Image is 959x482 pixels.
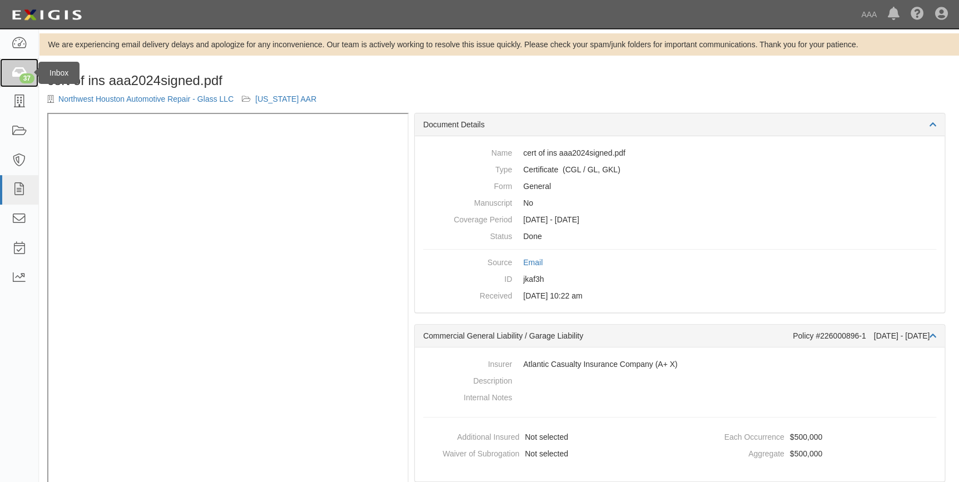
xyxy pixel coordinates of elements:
dd: Commercial General Liability / Garage Liability Garage Keepers Liability [423,161,936,178]
dd: $500,000 [684,429,941,445]
div: Inbox [38,62,79,84]
dd: Not selected [419,429,675,445]
dd: [DATE] - [DATE] [423,211,936,228]
h1: cert of ins aaa2024signed.pdf [47,73,491,88]
i: Help Center - Complianz [911,8,924,21]
div: 37 [19,73,34,83]
dd: Done [423,228,936,245]
div: Commercial General Liability / Garage Liability [423,330,793,341]
div: Document Details [415,113,945,136]
dt: Source [423,254,512,268]
dd: cert of ins aaa2024signed.pdf [423,145,936,161]
div: We are experiencing email delivery delays and apologize for any inconvenience. Our team is active... [39,39,959,50]
dt: Type [423,161,512,175]
dt: Internal Notes [423,389,512,403]
a: Email [523,258,543,267]
div: Policy #226000896-1 [DATE] - [DATE] [793,330,936,341]
img: logo-5460c22ac91f19d4615b14bd174203de0afe785f0fc80cf4dbbc73dc1793850b.png [8,5,85,25]
dt: Each Occurrence [684,429,784,443]
dd: General [423,178,936,195]
dt: Name [423,145,512,158]
dt: Coverage Period [423,211,512,225]
dd: No [423,195,936,211]
a: AAA [856,3,882,26]
dd: jkaf3h [423,271,936,287]
a: [US_STATE] AAR [255,95,316,103]
dt: ID [423,271,512,285]
dt: Form [423,178,512,192]
dd: Atlantic Casualty Insurance Company (A+ X) [423,356,936,372]
dd: $500,000 [684,445,941,462]
dt: Waiver of Subrogation [419,445,519,459]
dt: Status [423,228,512,242]
dt: Received [423,287,512,301]
div: Document [47,64,491,73]
dt: Description [423,372,512,386]
dd: [DATE] 10:22 am [423,287,936,304]
dd: Not selected [419,445,675,462]
dt: Aggregate [684,445,784,459]
dt: Additional Insured [419,429,519,443]
a: Northwest Houston Automotive Repair - Glass LLC [58,95,233,103]
dt: Insurer [423,356,512,370]
dt: Manuscript [423,195,512,208]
